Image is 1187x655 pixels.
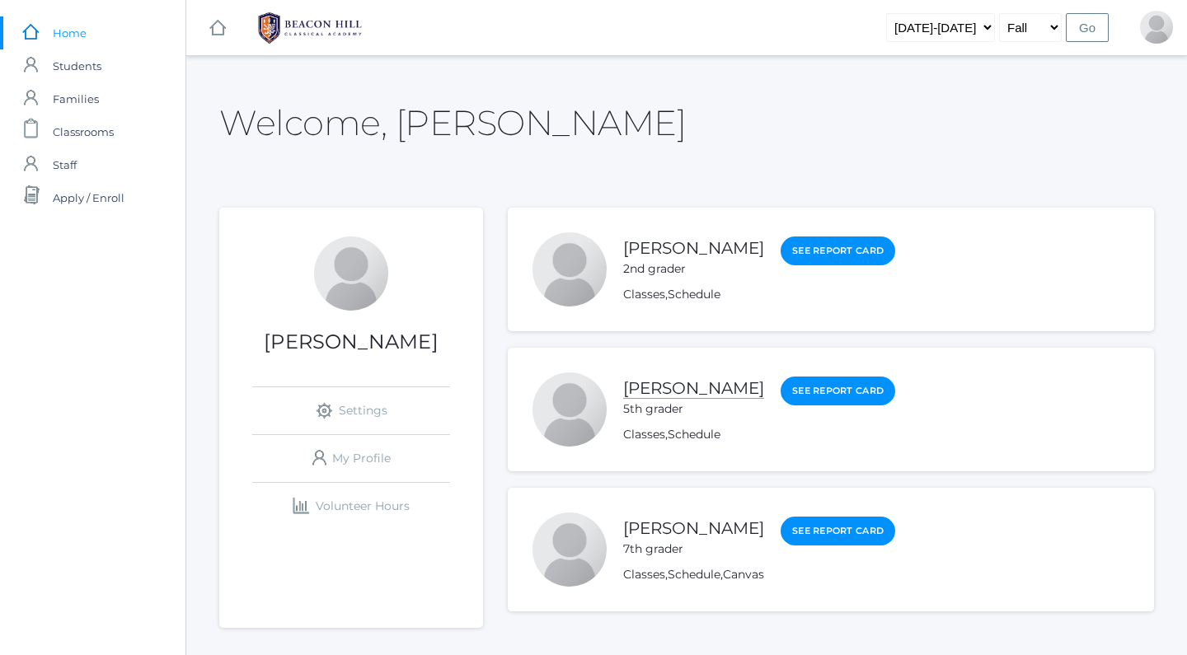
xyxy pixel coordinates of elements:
[723,567,764,582] a: Canvas
[219,331,483,353] h1: [PERSON_NAME]
[252,387,450,434] a: Settings
[53,82,99,115] span: Families
[623,400,764,418] div: 5th grader
[219,104,686,142] h2: Welcome, [PERSON_NAME]
[533,372,607,447] div: Eli Henry
[623,287,665,302] a: Classes
[623,427,665,442] a: Classes
[53,49,101,82] span: Students
[533,512,607,587] div: Judah Henry
[623,426,895,443] div: ,
[1140,11,1173,44] div: Nicole Henry
[623,260,764,278] div: 2nd grader
[1066,13,1109,42] input: Go
[623,567,665,582] a: Classes
[533,232,607,306] div: Kaila Henry
[781,236,895,265] a: See Report Card
[53,115,114,148] span: Classrooms
[623,518,764,538] a: [PERSON_NAME]
[252,435,450,482] a: My Profile
[668,567,720,582] a: Schedule
[623,566,895,583] div: , ,
[53,16,87,49] span: Home
[668,287,720,302] a: Schedule
[781,517,895,545] a: See Report Card
[623,378,764,399] a: [PERSON_NAME]
[623,540,764,558] div: 7th grader
[668,427,720,442] a: Schedule
[53,148,77,181] span: Staff
[623,238,764,258] a: [PERSON_NAME]
[252,483,450,530] a: Volunteer Hours
[248,7,372,49] img: 1_BHCALogos-05.png
[314,236,388,311] div: Nicole Henry
[53,181,124,214] span: Apply / Enroll
[781,377,895,405] a: See Report Card
[623,286,895,303] div: ,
